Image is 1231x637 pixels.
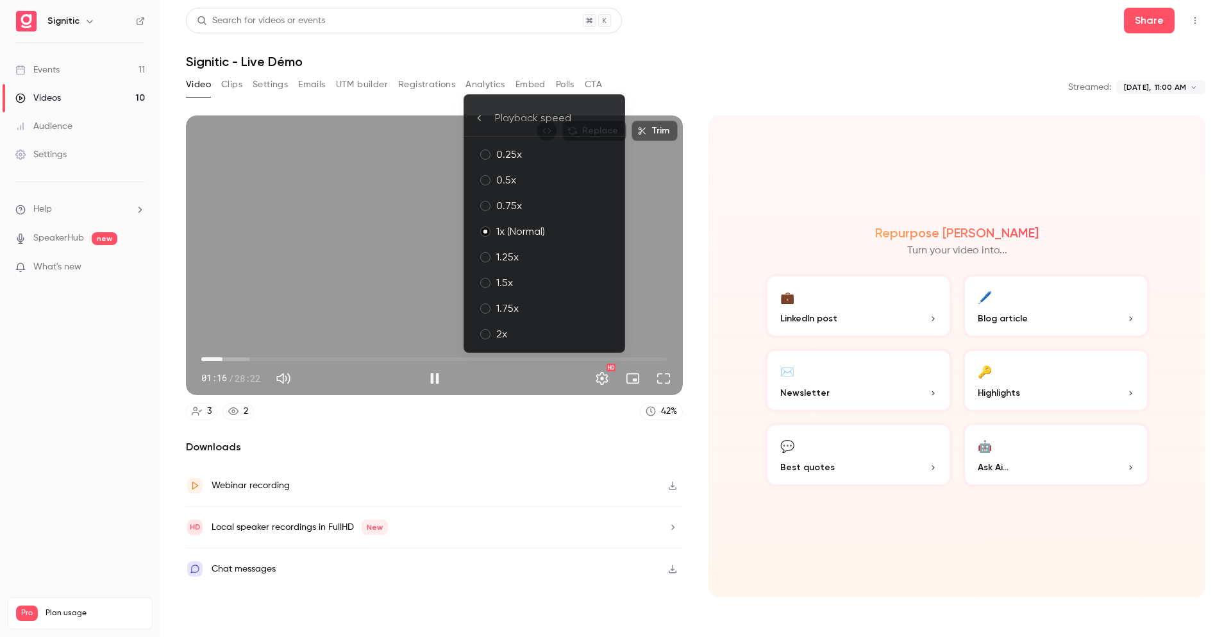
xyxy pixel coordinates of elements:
[496,224,614,239] div: 1x (Normal)
[496,198,614,214] div: 0.75x
[496,275,614,291] div: 1.5x
[464,95,624,352] ul: Settings
[496,301,614,316] div: 1.75x
[495,110,614,126] div: Playback speed
[496,327,614,342] div: 2x
[496,250,614,265] div: 1.25x
[496,173,614,188] div: 0.5x
[496,147,614,162] div: 0.25x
